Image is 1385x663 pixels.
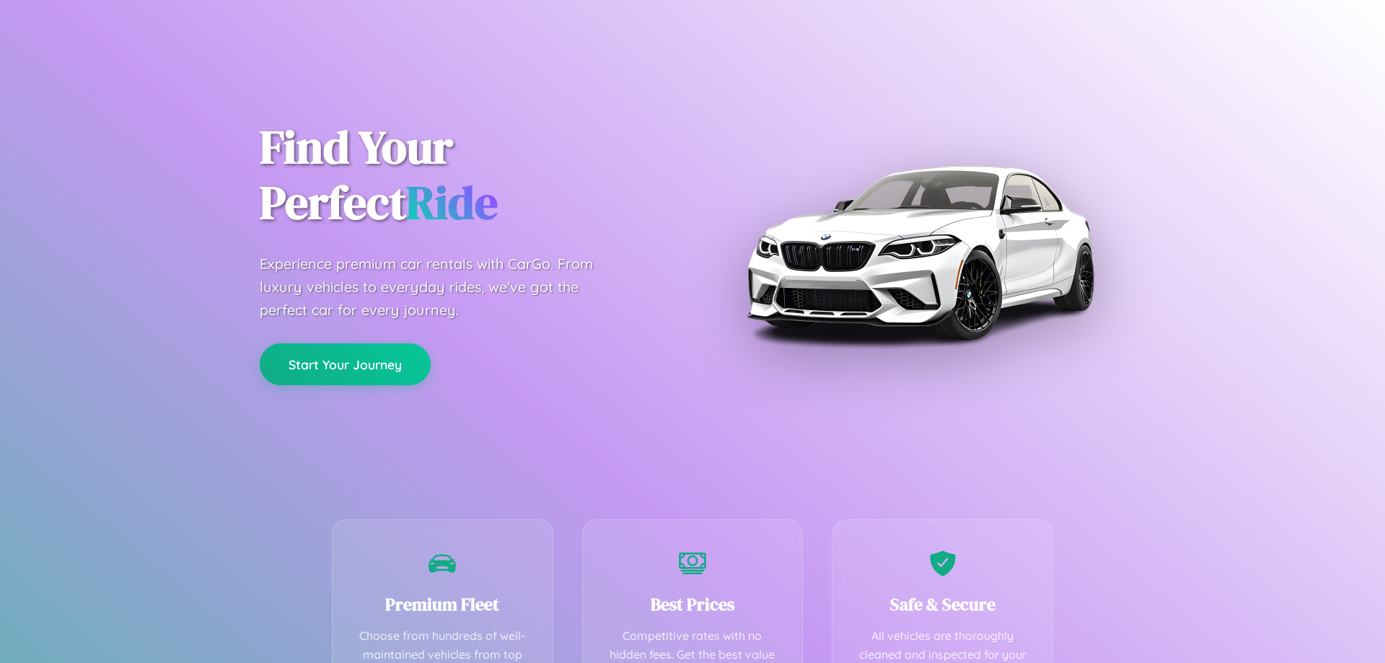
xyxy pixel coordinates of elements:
[739,72,1100,433] img: Premium BMW car rental vehicle
[854,592,1031,616] h3: Safe & Secure
[260,253,620,322] p: Experience premium car rentals with CarGo. From luxury vehicles to everyday rides, we've got the ...
[260,120,671,231] h1: Find Your Perfect
[406,171,498,234] span: Ride
[604,592,781,616] h3: Best Prices
[354,592,531,616] h3: Premium Fleet
[260,343,431,385] button: Start Your Journey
